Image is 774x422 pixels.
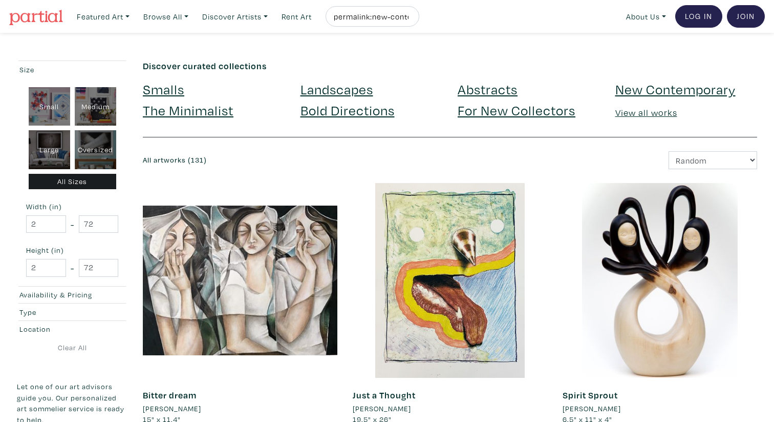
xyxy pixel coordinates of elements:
[143,101,233,119] a: The Minimalist
[675,5,722,28] a: Log In
[563,403,621,414] li: [PERSON_NAME]
[353,389,416,401] a: Just a Thought
[19,64,95,75] div: Size
[615,80,736,98] a: New Contemporary
[19,324,95,335] div: Location
[29,174,116,190] div: All Sizes
[143,80,184,98] a: Smalls
[29,87,70,126] div: Small
[563,403,757,414] a: [PERSON_NAME]
[143,403,337,414] a: [PERSON_NAME]
[29,130,70,169] div: Large
[277,6,316,27] a: Rent Art
[143,403,201,414] li: [PERSON_NAME]
[198,6,272,27] a: Discover Artists
[333,10,410,23] input: Search
[19,307,95,318] div: Type
[19,289,95,300] div: Availability & Pricing
[300,80,373,98] a: Landscapes
[353,403,547,414] a: [PERSON_NAME]
[75,130,116,169] div: Oversized
[17,304,127,320] button: Type
[143,389,197,401] a: Bitter dream
[143,61,757,72] h6: Discover curated collections
[17,342,127,353] a: Clear All
[71,217,74,231] span: -
[727,5,765,28] a: Join
[353,403,411,414] li: [PERSON_NAME]
[26,203,118,210] small: Width (in)
[458,101,575,119] a: For New Collectors
[75,87,116,126] div: Medium
[563,389,618,401] a: Spirit Sprout
[17,61,127,78] button: Size
[17,321,127,338] button: Location
[17,287,127,304] button: Availability & Pricing
[143,156,442,165] h6: All artworks (131)
[458,80,518,98] a: Abstracts
[71,261,74,275] span: -
[615,107,677,118] a: View all works
[72,6,134,27] a: Featured Art
[26,247,118,254] small: Height (in)
[139,6,193,27] a: Browse All
[300,101,395,119] a: Bold Directions
[621,6,671,27] a: About Us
